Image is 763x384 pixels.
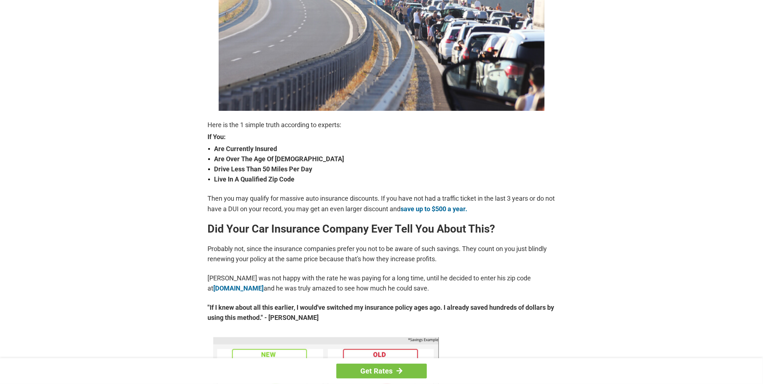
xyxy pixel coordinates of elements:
[208,120,556,130] p: Here is the 1 simple truth according to experts:
[208,273,556,293] p: [PERSON_NAME] was not happy with the rate he was paying for a long time, until he decided to ente...
[214,144,556,154] strong: Are Currently Insured
[208,193,556,214] p: Then you may qualify for massive auto insurance discounts. If you have not had a traffic ticket i...
[401,205,468,213] a: save up to $500 a year.
[336,364,427,379] a: Get Rates
[208,244,556,264] p: Probably not, since the insurance companies prefer you not to be aware of such savings. They coun...
[214,174,556,184] strong: Live In A Qualified Zip Code
[214,284,264,292] a: [DOMAIN_NAME]
[208,223,556,235] h2: Did Your Car Insurance Company Ever Tell You About This?
[214,154,556,164] strong: Are Over The Age Of [DEMOGRAPHIC_DATA]
[208,134,556,140] strong: If You:
[214,164,556,174] strong: Drive Less Than 50 Miles Per Day
[208,302,556,323] strong: "If I knew about all this earlier, I would've switched my insurance policy ages ago. I already sa...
